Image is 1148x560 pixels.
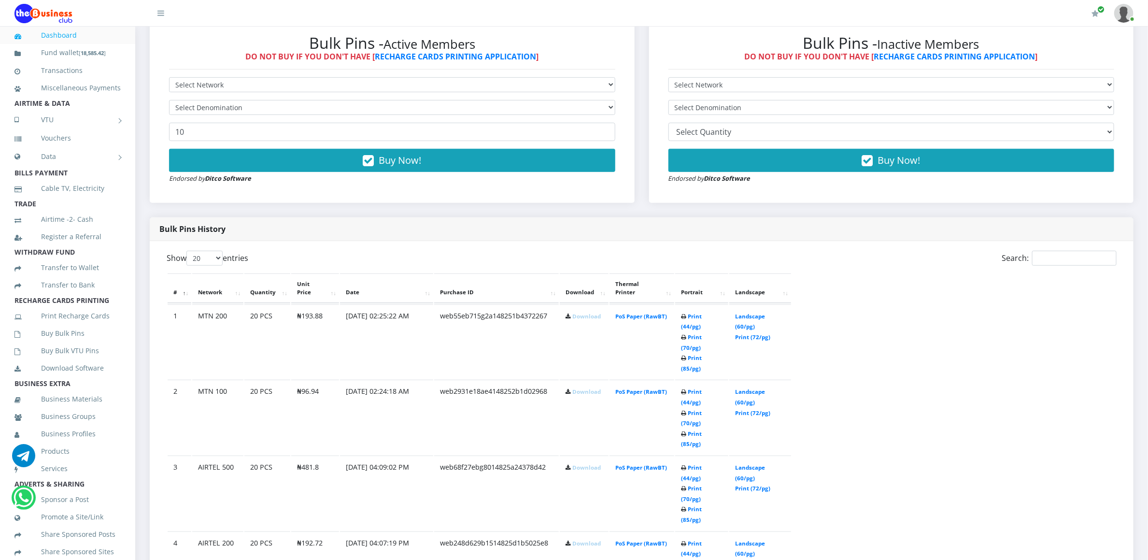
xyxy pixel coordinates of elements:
[560,273,609,303] th: Download: activate to sort column ascending
[1097,6,1105,13] span: Renew/Upgrade Subscription
[572,388,601,395] a: Download
[291,380,339,455] td: ₦96.94
[681,354,702,372] a: Print (85/pg)
[14,144,121,169] a: Data
[434,380,559,455] td: web2931e18ae4148252b1d02968
[383,36,475,53] small: Active Members
[735,388,765,406] a: Landscape (60/pg)
[168,456,191,531] td: 3
[375,51,536,62] a: RECHARGE CARDS PRINTING APPLICATION
[572,540,601,547] a: Download
[735,540,765,558] a: Landscape (60/pg)
[14,305,121,327] a: Print Recharge Cards
[878,36,979,53] small: Inactive Members
[14,523,121,546] a: Share Sponsored Posts
[735,409,770,416] a: Print (72/pg)
[14,388,121,410] a: Business Materials
[169,123,615,141] input: Enter Quantity
[340,273,433,303] th: Date: activate to sort column ascending
[572,313,601,320] a: Download
[81,49,104,57] b: 18,585.42
[1114,4,1134,23] img: User
[192,380,243,455] td: MTN 100
[609,273,674,303] th: Thermal Printer: activate to sort column ascending
[14,405,121,428] a: Business Groups
[340,456,433,531] td: [DATE] 04:09:02 PM
[244,380,290,455] td: 20 PCS
[244,304,290,379] td: 20 PCS
[615,388,667,395] a: PoS Paper (RawBT)
[681,505,702,523] a: Print (85/pg)
[379,154,421,167] span: Buy Now!
[729,273,791,303] th: Landscape: activate to sort column ascending
[615,464,667,471] a: PoS Paper (RawBT)
[14,440,121,462] a: Products
[878,154,921,167] span: Buy Now!
[291,273,339,303] th: Unit Price: activate to sort column ascending
[675,273,728,303] th: Portrait: activate to sort column ascending
[1091,10,1099,17] i: Renew/Upgrade Subscription
[681,388,702,406] a: Print (44/pg)
[1032,251,1117,266] input: Search:
[192,456,243,531] td: AIRTEL 500
[159,224,226,234] strong: Bulk Pins History
[14,127,121,149] a: Vouchers
[681,485,702,503] a: Print (70/pg)
[681,313,702,330] a: Print (44/pg)
[14,42,121,64] a: Fund wallet[18,585.42]
[681,333,702,351] a: Print (70/pg)
[169,174,251,183] small: Endorsed by
[681,430,702,448] a: Print (85/pg)
[14,24,121,46] a: Dashboard
[434,456,559,531] td: web68f27ebg8014825a24378d42
[168,304,191,379] td: 1
[167,251,248,266] label: Show entries
[615,540,667,547] a: PoS Paper (RawBT)
[244,456,290,531] td: 20 PCS
[14,59,121,82] a: Transactions
[668,174,751,183] small: Endorsed by
[12,451,35,467] a: Chat for support
[340,304,433,379] td: [DATE] 02:25:22 AM
[168,273,191,303] th: #: activate to sort column descending
[1002,251,1117,266] label: Search:
[14,458,121,480] a: Services
[291,456,339,531] td: ₦481.8
[14,4,72,23] img: Logo
[735,313,765,330] a: Landscape (60/pg)
[681,540,702,558] a: Print (44/pg)
[745,51,1038,62] strong: DO NOT BUY IF YOU DON'T HAVE [ ]
[14,177,121,200] a: Cable TV, Electricity
[14,77,121,99] a: Miscellaneous Payments
[681,409,702,427] a: Print (70/pg)
[340,380,433,455] td: [DATE] 02:24:18 AM
[434,273,559,303] th: Purchase ID: activate to sort column ascending
[14,108,121,132] a: VTU
[874,51,1035,62] a: RECHARGE CARDS PRINTING APPLICATION
[704,174,751,183] strong: Ditco Software
[735,464,765,482] a: Landscape (60/pg)
[14,357,121,379] a: Download Software
[244,273,290,303] th: Quantity: activate to sort column ascending
[668,34,1115,52] h2: Bulk Pins -
[14,226,121,248] a: Register a Referral
[668,149,1115,172] button: Buy Now!
[735,333,770,341] a: Print (72/pg)
[14,274,121,296] a: Transfer to Bank
[572,464,601,471] a: Download
[186,251,223,266] select: Showentries
[14,208,121,230] a: Airtime -2- Cash
[14,322,121,345] a: Buy Bulk Pins
[169,149,615,172] button: Buy Now!
[14,423,121,445] a: Business Profiles
[79,49,106,57] small: [ ]
[192,304,243,379] td: MTN 200
[14,340,121,362] a: Buy Bulk VTU Pins
[14,257,121,279] a: Transfer to Wallet
[205,174,251,183] strong: Ditco Software
[169,34,615,52] h2: Bulk Pins -
[615,313,667,320] a: PoS Paper (RawBT)
[434,304,559,379] td: web55eb715g2a148251b4372267
[291,304,339,379] td: ₦193.88
[192,273,243,303] th: Network: activate to sort column ascending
